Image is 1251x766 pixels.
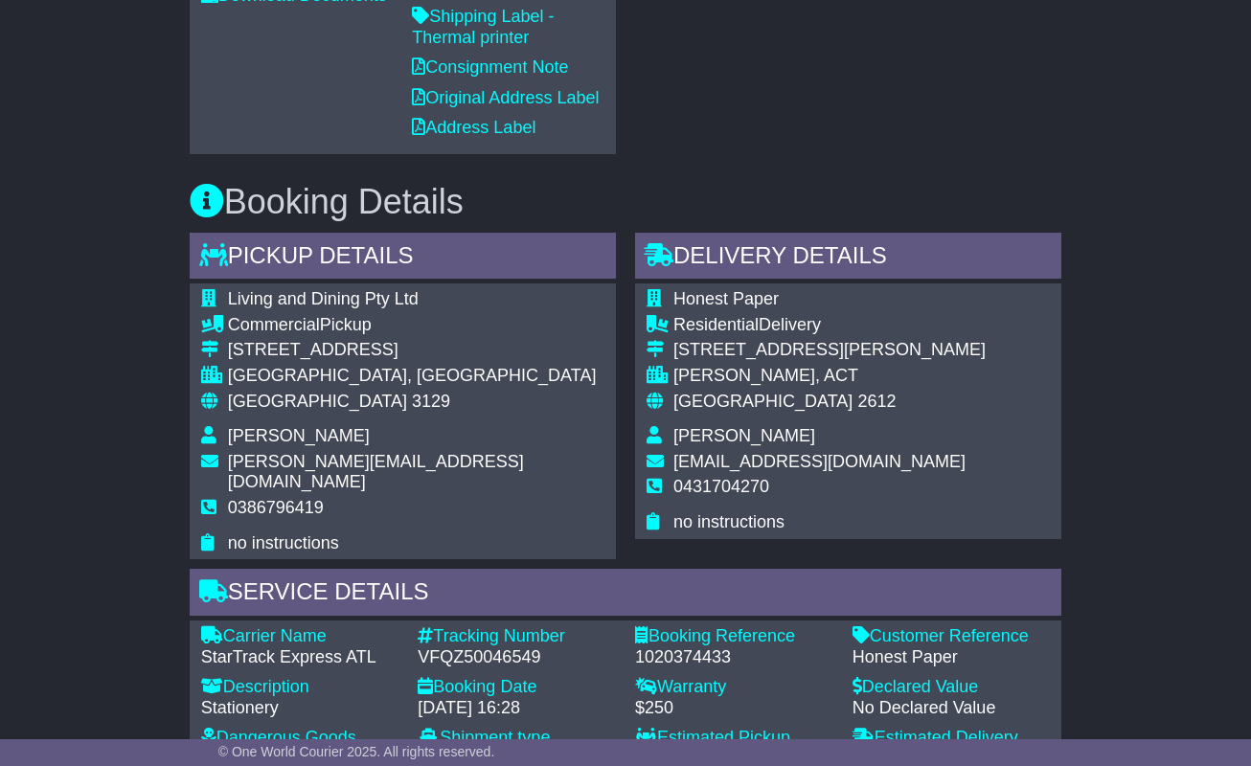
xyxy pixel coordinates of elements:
span: [EMAIL_ADDRESS][DOMAIN_NAME] [673,452,966,471]
span: no instructions [673,512,785,531]
div: Delivery Details [635,233,1061,284]
div: Pickup [228,315,604,336]
span: 0386796419 [228,498,324,517]
a: Consignment Note [412,57,568,77]
h3: Booking Details [190,183,1062,221]
span: Honest Paper [673,289,779,308]
span: Commercial [228,315,320,334]
div: [PERSON_NAME], ACT [673,366,986,387]
span: © One World Courier 2025. All rights reserved. [218,744,495,759]
div: [DATE] 16:28 [418,698,616,719]
span: [GEOGRAPHIC_DATA] [673,392,853,411]
span: Living and Dining Pty Ltd [228,289,419,308]
div: Booking Reference [635,626,833,647]
div: Booking Date [418,677,616,698]
span: 2612 [857,392,896,411]
span: [GEOGRAPHIC_DATA] [228,392,407,411]
a: Original Address Label [412,88,599,107]
div: [GEOGRAPHIC_DATA], [GEOGRAPHIC_DATA] [228,366,604,387]
div: Tracking Number [418,626,616,647]
a: Address Label [412,118,535,137]
div: [STREET_ADDRESS] [228,340,604,361]
div: Customer Reference [853,626,1051,647]
span: Residential [673,315,759,334]
div: Description [201,677,399,698]
div: Shipment type [418,728,616,749]
div: Honest Paper [853,647,1051,668]
div: Carrier Name [201,626,399,647]
div: Declared Value [853,677,1051,698]
span: 0431704270 [673,477,769,496]
div: Stationery [201,698,399,719]
div: Estimated Delivery [853,728,1051,749]
div: Delivery [673,315,986,336]
div: Estimated Pickup [635,728,833,749]
span: 3129 [412,392,450,411]
a: Shipping Label - Thermal printer [412,7,554,47]
div: 1020374433 [635,647,833,668]
div: [STREET_ADDRESS][PERSON_NAME] [673,340,986,361]
div: Service Details [190,569,1062,620]
span: [PERSON_NAME][EMAIL_ADDRESS][DOMAIN_NAME] [228,452,524,492]
div: StarTrack Express ATL [201,647,399,668]
div: Warranty [635,677,833,698]
div: Dangerous Goods [201,728,399,749]
div: Pickup Details [190,233,616,284]
div: $250 [635,698,833,719]
span: [PERSON_NAME] [228,426,370,445]
span: [PERSON_NAME] [673,426,815,445]
div: No Declared Value [853,698,1051,719]
div: VFQZ50046549 [418,647,616,668]
span: no instructions [228,533,339,552]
